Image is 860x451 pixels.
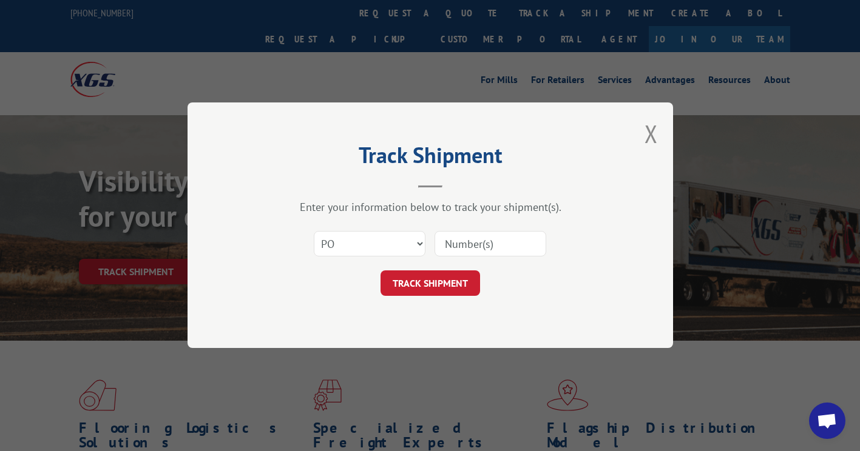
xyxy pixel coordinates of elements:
input: Number(s) [435,232,546,257]
button: Close modal [645,118,658,150]
div: Open chat [809,403,845,439]
h2: Track Shipment [248,147,612,170]
div: Enter your information below to track your shipment(s). [248,201,612,215]
button: TRACK SHIPMENT [381,271,480,296]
